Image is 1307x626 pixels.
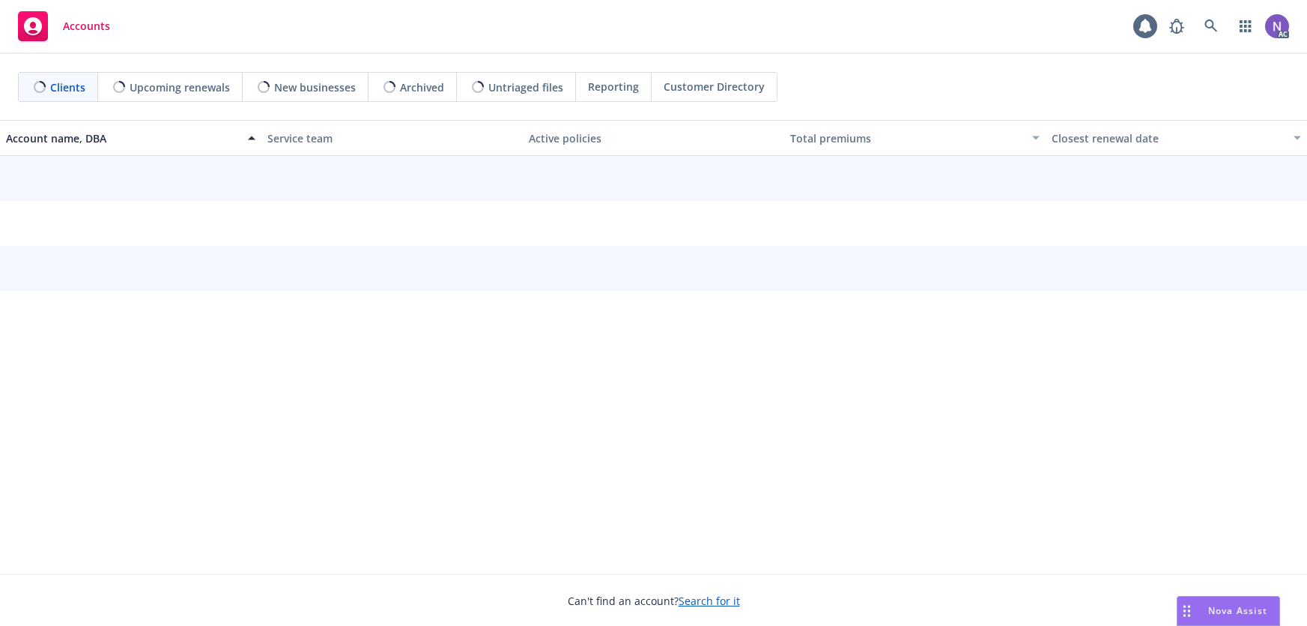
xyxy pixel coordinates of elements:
span: Upcoming renewals [130,79,230,95]
button: Service team [261,120,523,156]
a: Search [1196,11,1226,41]
span: Nova Assist [1208,604,1267,617]
span: Clients [50,79,85,95]
a: Accounts [12,5,116,47]
span: Reporting [588,79,639,94]
button: Closest renewal date [1046,120,1307,156]
a: Report a Bug [1162,11,1192,41]
div: Active policies [529,130,778,146]
span: Accounts [63,20,110,32]
div: Total premiums [790,130,1023,146]
div: Service team [267,130,517,146]
span: Untriaged files [488,79,563,95]
span: New businesses [274,79,356,95]
button: Active policies [523,120,784,156]
div: Drag to move [1177,597,1196,625]
a: Switch app [1231,11,1261,41]
div: Closest renewal date [1052,130,1285,146]
span: Customer Directory [664,79,765,94]
span: Archived [400,79,444,95]
button: Nova Assist [1177,596,1280,626]
a: Search for it [679,594,740,608]
button: Total premiums [784,120,1046,156]
img: photo [1265,14,1289,38]
span: Can't find an account? [568,593,740,609]
div: Account name, DBA [6,130,239,146]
